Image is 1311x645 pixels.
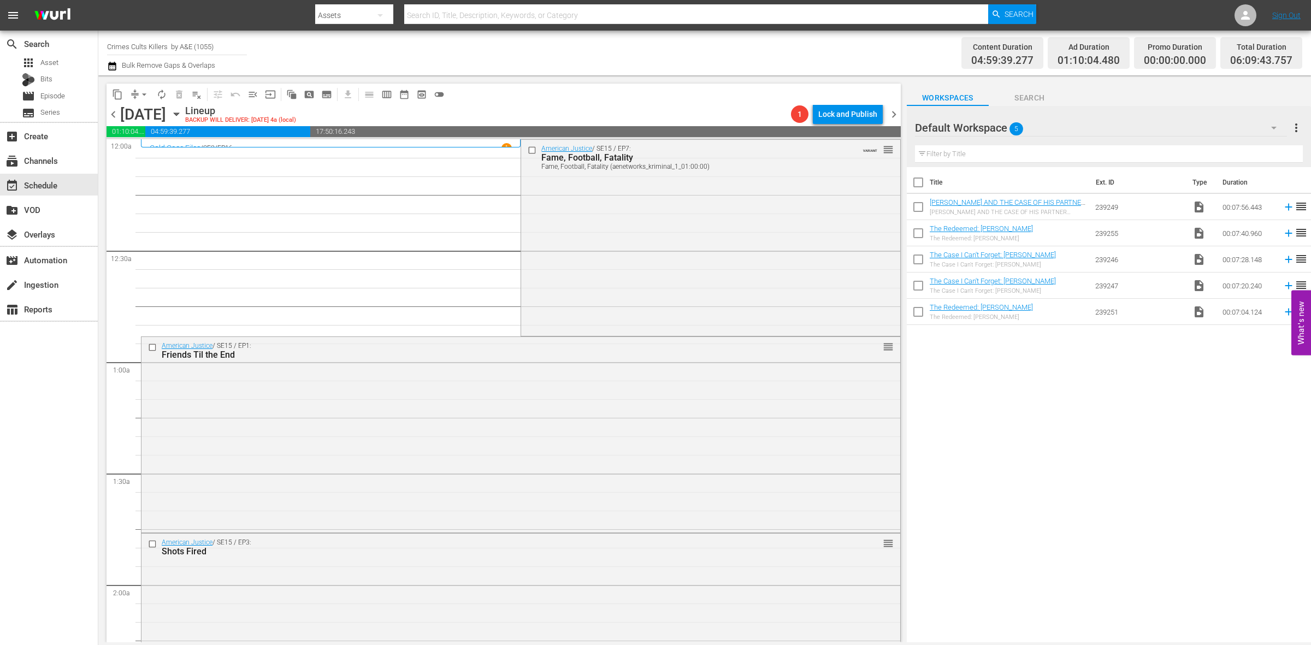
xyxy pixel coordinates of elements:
[813,104,883,124] button: Lock and Publish
[378,86,395,103] span: Week Calendar View
[162,350,838,360] div: Friends Til the End
[1091,273,1188,299] td: 239247
[930,303,1033,311] a: The Redeemed: [PERSON_NAME]
[1144,55,1206,67] span: 00:00:00.000
[541,163,842,170] div: Fame, Football, Fatality (aenetworks_kriminal_1_01:00:00)
[930,261,1056,268] div: The Case I Can't Forget: [PERSON_NAME]
[930,277,1056,285] a: The Case I Can't Forget: [PERSON_NAME]
[227,86,244,103] span: Revert to Primary Episode
[930,209,1086,216] div: [PERSON_NAME] AND THE CASE OF HIS PARTNER [PERSON_NAME]
[7,9,20,22] span: menu
[907,91,989,105] span: Workspaces
[1192,200,1206,214] span: Video
[1295,252,1308,265] span: reorder
[129,89,140,100] span: compress
[1091,246,1188,273] td: 239246
[930,198,1085,215] a: [PERSON_NAME] AND THE CASE OF HIS PARTNER [PERSON_NAME]
[1091,299,1188,325] td: 239251
[971,55,1034,67] span: 04:59:39.277
[5,130,19,143] span: Create
[205,84,227,105] span: Customize Events
[5,155,19,168] span: Channels
[203,144,217,152] p: SE2 /
[310,126,900,137] span: 17:50:16.243
[1295,226,1308,239] span: reorder
[541,145,592,152] a: American Justice
[162,342,838,360] div: / SE15 / EP1:
[162,342,212,350] a: American Justice
[1218,299,1278,325] td: 00:07:04.124
[247,89,258,100] span: menu_open
[217,144,233,152] p: EP16
[1218,220,1278,246] td: 00:07:40.960
[915,113,1288,143] div: Default Workspace
[399,89,410,100] span: date_range_outlined
[989,91,1071,105] span: Search
[434,89,445,100] span: toggle_off
[22,56,35,69] span: apps
[162,546,838,557] div: Shots Fired
[286,89,297,100] span: auto_awesome_motion_outlined
[150,144,200,152] a: Cold Case Files
[1295,279,1308,292] span: reorder
[153,86,170,103] span: Loop Content
[5,228,19,241] span: Overlays
[883,537,894,549] span: reorder
[5,179,19,192] span: Schedule
[5,254,19,267] span: Automation
[988,4,1036,24] button: Search
[162,539,838,557] div: / SE15 / EP3:
[863,144,877,152] span: VARIANT
[1272,11,1301,20] a: Sign Out
[185,105,296,117] div: Lineup
[1192,227,1206,240] span: Video
[1218,246,1278,273] td: 00:07:28.148
[971,39,1034,55] div: Content Duration
[191,89,202,100] span: playlist_remove_outlined
[818,104,877,124] div: Lock and Publish
[40,57,58,68] span: Asset
[430,86,448,103] span: 24 hours Lineup View is OFF
[1144,39,1206,55] div: Promo Duration
[162,539,212,546] a: American Justice
[120,105,166,123] div: [DATE]
[185,117,296,124] div: BACKUP WILL DELIVER: [DATE] 4a (local)
[265,89,276,100] span: input
[5,303,19,316] span: Reports
[40,107,60,118] span: Series
[883,144,894,155] button: reorder
[413,86,430,103] span: View Backup
[1290,115,1303,141] button: more_vert
[107,108,120,121] span: chevron_left
[541,152,842,163] div: Fame, Football, Fatality
[1216,167,1282,198] th: Duration
[1192,253,1206,266] span: Video
[1058,39,1120,55] div: Ad Duration
[883,341,894,353] span: reorder
[1218,273,1278,299] td: 00:07:20.240
[279,84,300,105] span: Refresh All Search Blocks
[156,89,167,100] span: autorenew_outlined
[791,110,808,119] span: 1
[930,313,1033,321] div: The Redeemed: [PERSON_NAME]
[145,126,311,137] span: 04:59:39.277
[1089,167,1185,198] th: Ext. ID
[112,89,123,100] span: content_copy
[1290,121,1303,134] span: more_vert
[40,74,52,85] span: Bits
[26,3,79,28] img: ans4CAIJ8jUAAAAAAAAAAAAAAAAAAAAAAAAgQb4GAAAAAAAAAAAAAAAAAAAAAAAAJMjXAAAAAAAAAAAAAAAAAAAAAAAAgAT5G...
[1283,306,1295,318] svg: Add to Schedule
[1058,55,1120,67] span: 01:10:04.480
[1192,279,1206,292] span: Video
[22,106,35,120] span: Series
[1295,200,1308,213] span: reorder
[930,287,1056,294] div: The Case I Can't Forget: [PERSON_NAME]
[1009,117,1023,140] span: 5
[1283,201,1295,213] svg: Add to Schedule
[930,224,1033,233] a: The Redeemed: [PERSON_NAME]
[1230,39,1292,55] div: Total Duration
[40,91,65,102] span: Episode
[1186,167,1216,198] th: Type
[5,204,19,217] span: VOD
[541,145,842,170] div: / SE15 / EP7:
